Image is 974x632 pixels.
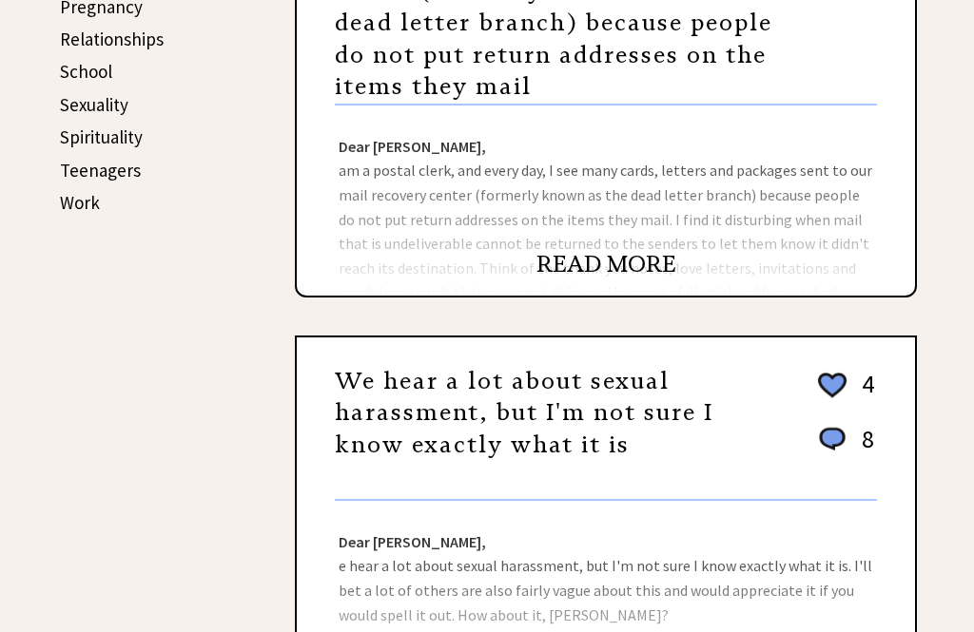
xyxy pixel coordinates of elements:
[852,368,875,421] td: 4
[852,423,875,473] td: 8
[60,28,164,50] a: Relationships
[297,105,915,296] div: am a postal clerk, and every day, I see many cards, letters and packages sent to our mail recover...
[57,267,247,552] iframe: Advertisement
[60,191,100,214] a: Work
[60,60,112,83] a: School
[335,367,713,459] a: We hear a lot about sexual harassment, but I'm not sure I know exactly what it is
[536,250,676,278] a: READ MORE
[339,137,486,156] strong: Dear [PERSON_NAME],
[815,369,849,402] img: heart_outline%202.png
[339,532,486,551] strong: Dear [PERSON_NAME],
[60,159,141,182] a: Teenagers
[60,125,143,148] a: Spirituality
[815,424,849,454] img: message_round%201.png
[60,93,128,116] a: Sexuality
